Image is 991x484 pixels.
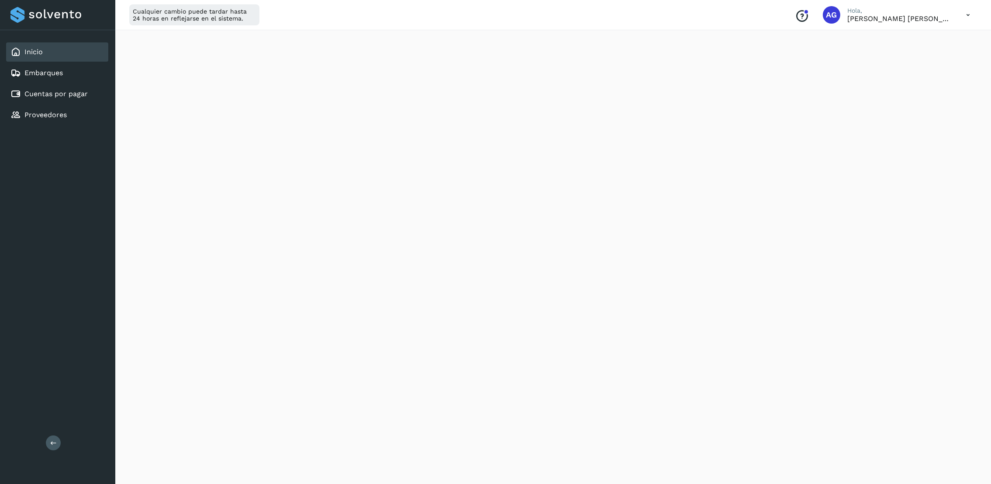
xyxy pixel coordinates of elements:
[129,4,259,25] div: Cualquier cambio puede tardar hasta 24 horas en reflejarse en el sistema.
[24,69,63,77] a: Embarques
[6,105,108,125] div: Proveedores
[6,84,108,104] div: Cuentas por pagar
[847,7,952,14] p: Hola,
[6,63,108,83] div: Embarques
[24,90,88,98] a: Cuentas por pagar
[24,111,67,119] a: Proveedores
[24,48,43,56] a: Inicio
[847,14,952,23] p: Abigail Gonzalez Leon
[6,42,108,62] div: Inicio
